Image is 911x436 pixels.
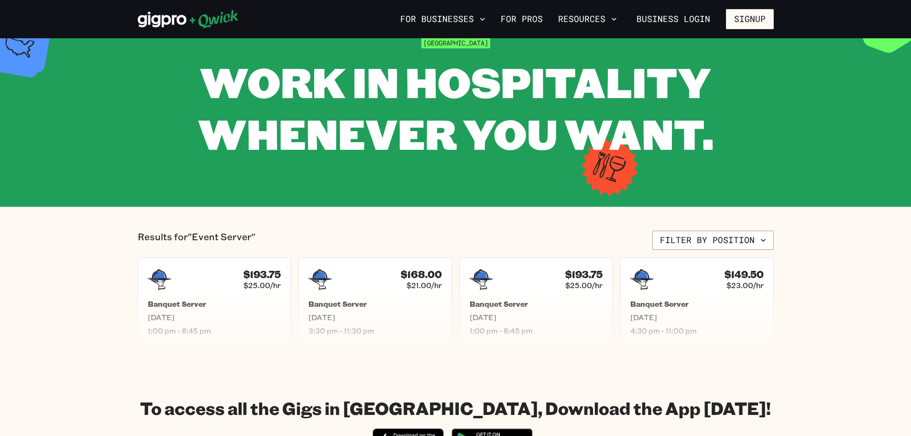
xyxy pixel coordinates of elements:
[401,268,442,280] h4: $168.00
[630,313,764,322] span: [DATE]
[565,280,603,290] span: $25.00/hr
[148,299,281,309] h5: Banquet Server
[138,257,291,346] a: $193.75$25.00/hrBanquet Server[DATE]1:00 pm - 8:45 pm
[308,326,442,335] span: 3:30 pm - 11:30 pm
[726,9,774,29] button: Signup
[406,280,442,290] span: $21.00/hr
[421,37,490,48] span: [GEOGRAPHIC_DATA]
[470,326,603,335] span: 1:00 pm - 8:45 pm
[620,257,774,346] a: $149.50$23.00/hrBanquet Server[DATE]4:30 pm - 11:00 pm
[628,9,718,29] a: Business Login
[652,231,774,250] button: Filter by position
[138,231,255,250] p: Results for "Event Server"
[396,11,489,27] button: For Businesses
[243,280,281,290] span: $25.00/hr
[198,54,713,161] span: WORK IN HOSPITALITY WHENEVER YOU WANT.
[308,299,442,309] h5: Banquet Server
[460,257,613,346] a: $193.75$25.00/hrBanquet Server[DATE]1:00 pm - 8:45 pm
[298,257,452,346] a: $168.00$21.00/hrBanquet Server[DATE]3:30 pm - 11:30 pm
[148,326,281,335] span: 1:00 pm - 8:45 pm
[565,268,603,280] h4: $193.75
[630,299,764,309] h5: Banquet Server
[243,268,281,280] h4: $193.75
[148,313,281,322] span: [DATE]
[554,11,621,27] button: Resources
[470,299,603,309] h5: Banquet Server
[726,280,764,290] span: $23.00/hr
[140,397,771,419] h1: To access all the Gigs in [GEOGRAPHIC_DATA], Download the App [DATE]!
[470,313,603,322] span: [DATE]
[724,268,764,280] h4: $149.50
[308,313,442,322] span: [DATE]
[630,326,764,335] span: 4:30 pm - 11:00 pm
[497,11,547,27] a: For Pros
